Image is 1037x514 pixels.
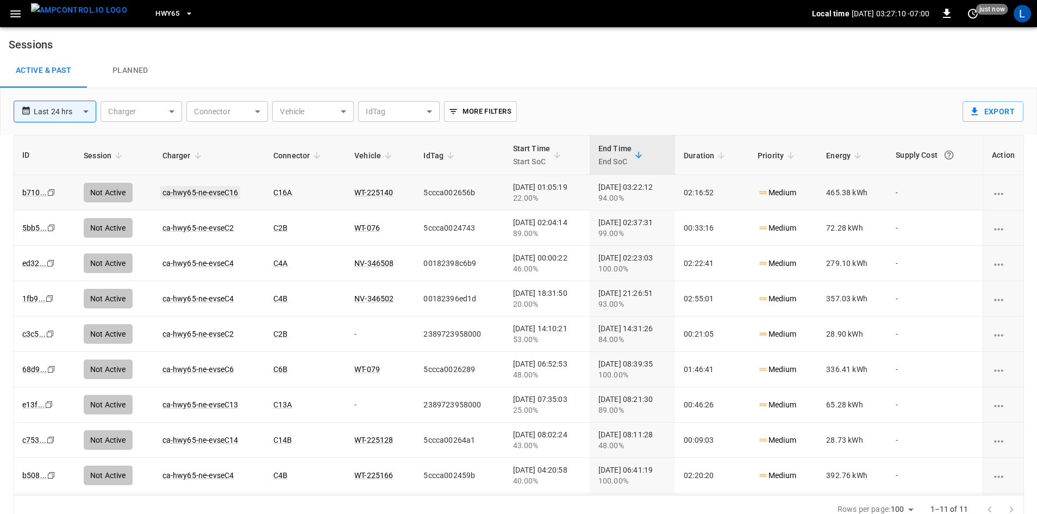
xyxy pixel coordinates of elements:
div: copy [44,399,55,411]
p: [DATE] 03:27:10 -07:00 [852,8,929,19]
div: copy [46,363,57,375]
div: Not Active [84,183,133,202]
td: 465.38 kWh [817,175,887,210]
div: 99.00% [598,228,666,239]
div: [DATE] 14:31:26 [598,323,666,345]
p: Local time [812,8,849,19]
div: [DATE] 01:05:19 [513,182,581,203]
a: C2B [273,224,288,232]
p: Medium [758,293,796,305]
div: [DATE] 18:31:50 [513,288,581,309]
div: charging session options [992,329,1015,339]
div: [DATE] 21:26:51 [598,288,666,309]
a: NV-346502 [354,294,393,303]
div: copy [46,222,57,234]
button: More Filters [444,101,516,122]
div: End Time [598,142,632,168]
div: [DATE] 08:02:24 [513,429,581,451]
td: - [887,317,983,352]
a: WT-225140 [354,188,393,197]
div: 100.00% [598,475,666,486]
div: [DATE] 08:39:35 [598,358,666,380]
td: 392.76 kWh [817,458,887,493]
div: 93.00% [598,299,666,309]
div: [DATE] 07:35:03 [513,394,581,416]
a: b710... [22,188,47,197]
a: WT-079 [354,365,380,374]
td: 5ccca002656b [415,175,504,210]
a: e13f... [22,400,45,409]
div: 94.00% [598,193,666,203]
div: Not Active [84,360,133,379]
p: Medium [758,187,796,199]
div: 100.00% [598,369,666,380]
p: Medium [758,364,796,375]
td: 2389723958000 [415,387,504,423]
div: Not Active [84,466,133,485]
th: Action [983,135,1023,175]
td: 02:20:20 [675,458,749,493]
p: Medium [758,399,796,411]
span: Start TimeStart SoC [513,142,565,168]
td: 02:55:01 [675,281,749,317]
div: [DATE] 06:41:19 [598,465,666,486]
a: b508... [22,471,47,480]
td: 72.28 kWh [817,210,887,246]
div: 53.00% [513,334,581,345]
td: 5ccca00264a1 [415,423,504,458]
span: Priority [758,149,798,162]
div: 20.00% [513,299,581,309]
a: ca-hwy65-ne-evseC13 [163,400,239,409]
td: 5ccca0026289 [415,352,504,387]
a: 68d9... [22,365,47,374]
a: 1fb9... [22,294,45,303]
div: copy [46,187,57,199]
img: ampcontrol.io logo [31,3,127,17]
a: ca-hwy65-ne-evseC4 [163,471,234,480]
div: Not Active [84,395,133,414]
th: ID [14,135,75,175]
div: Supply Cost [896,145,974,165]
a: C4A [273,259,288,268]
div: 89.00% [598,405,666,416]
a: ca-hwy65-ne-evseC14 [163,436,239,444]
button: The cost of your charging session based on your supply rates [939,145,959,165]
div: 48.00% [513,369,581,380]
a: C13A [273,400,292,409]
a: Planned [87,53,174,88]
p: Medium [758,435,796,446]
div: Start Time [513,142,551,168]
td: - [887,246,983,281]
td: 00182398c6b9 [415,246,504,281]
td: 279.10 kWh [817,246,887,281]
div: copy [46,434,57,446]
div: 25.00% [513,405,581,416]
td: 5ccca002459b [415,458,504,493]
div: charging session options [992,470,1015,481]
td: 2389723958000 [415,317,504,352]
td: 336.41 kWh [817,352,887,387]
td: 65.28 kWh [817,387,887,423]
div: 48.00% [598,440,666,451]
div: [DATE] 02:23:03 [598,252,666,274]
td: 02:16:52 [675,175,749,210]
button: HWY65 [151,3,198,24]
div: copy [46,469,57,481]
div: charging session options [992,222,1015,233]
td: - [887,175,983,210]
p: Medium [758,470,796,481]
div: 89.00% [513,228,581,239]
td: - [346,317,415,352]
a: c3c5... [22,330,46,338]
div: [DATE] 02:37:31 [598,217,666,239]
span: Charger [163,149,205,162]
div: 100.00% [598,263,666,274]
span: just now [976,4,1008,15]
div: Not Active [84,253,133,273]
p: End SoC [598,155,632,168]
a: C14B [273,436,292,444]
a: C4B [273,294,288,303]
a: C2B [273,330,288,338]
td: - [887,352,983,387]
p: Medium [758,258,796,269]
